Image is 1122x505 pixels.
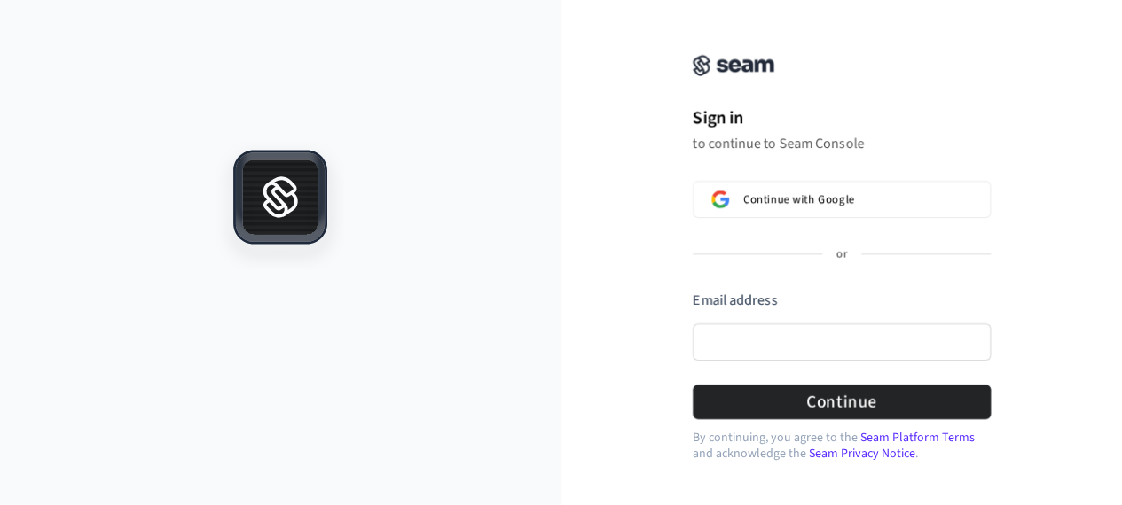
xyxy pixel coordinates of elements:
label: Email address [693,291,777,310]
button: Sign in with GoogleContinue with Google [693,181,991,218]
img: Seam Console [693,55,774,76]
button: Continue [693,385,991,419]
span: Continue with Google [743,192,854,206]
img: Sign in with Google [711,190,729,208]
a: Seam Platform Terms [860,429,975,447]
p: or [836,246,847,262]
p: By continuing, you agree to the and acknowledge the . [693,430,991,462]
a: Seam Privacy Notice [809,445,915,462]
h1: Sign in [693,105,991,131]
p: to continue to Seam Console [693,135,991,152]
